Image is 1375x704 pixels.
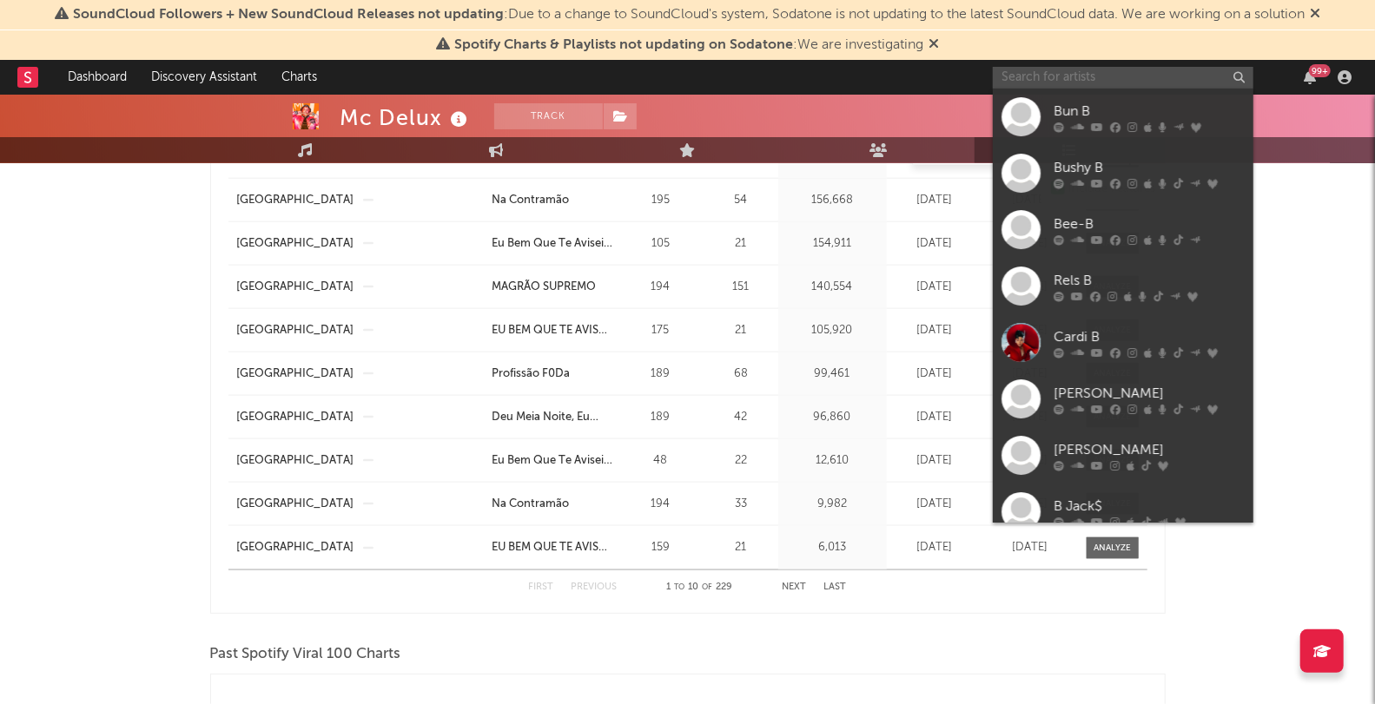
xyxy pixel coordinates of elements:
[492,539,613,556] a: EU BEM QUE TE AVISEI - TU EMPINOU ELE PEI
[622,235,700,253] div: 105
[783,496,883,513] div: 9,982
[993,201,1253,258] a: Bee-B
[237,365,354,383] div: [GEOGRAPHIC_DATA]
[492,279,597,296] div: MAGRÃO SUPREMO
[987,192,1074,209] div: [DATE]
[987,235,1074,253] div: [DATE]
[987,496,1074,513] div: [DATE]
[891,279,978,296] div: [DATE]
[492,322,613,339] a: EU BEM QUE TE AVISEI - TU EMPINOU ELE PEI
[210,644,401,665] span: Past Spotify Viral 100 Charts
[987,409,1074,426] div: [DATE]
[529,582,554,592] button: First
[783,582,807,592] button: Next
[237,192,354,209] a: [GEOGRAPHIC_DATA]
[572,582,618,592] button: Previous
[709,539,774,556] div: 21
[891,496,978,513] div: [DATE]
[1054,384,1245,405] div: [PERSON_NAME]
[709,365,774,383] div: 68
[675,583,685,591] span: to
[1054,327,1245,348] div: Cardi B
[237,539,354,556] a: [GEOGRAPHIC_DATA]
[622,452,700,470] div: 48
[783,279,883,296] div: 140,554
[622,192,700,209] div: 195
[492,235,613,253] a: Eu Bem Que Te Avisei - Tu Empinou Ele Pei
[891,192,978,209] div: [DATE]
[993,371,1253,427] a: [PERSON_NAME]
[993,67,1253,89] input: Search for artists
[709,192,774,209] div: 54
[709,496,774,513] div: 33
[709,409,774,426] div: 42
[73,8,1305,22] span: : Due to a change to SoundCloud's system, Sodatone is not updating to the latest SoundCloud data....
[783,539,883,556] div: 6,013
[993,484,1253,540] a: B Jack$
[492,496,570,513] div: Na Contramão
[237,496,354,513] a: [GEOGRAPHIC_DATA]
[622,365,700,383] div: 189
[454,38,793,52] span: Spotify Charts & Playlists not updating on Sodatone
[783,409,883,426] div: 96,860
[492,279,613,296] a: MAGRÃO SUPREMO
[237,322,354,339] a: [GEOGRAPHIC_DATA]
[237,279,354,296] a: [GEOGRAPHIC_DATA]
[993,427,1253,484] a: [PERSON_NAME]
[492,496,613,513] a: Na Contramão
[492,365,613,383] a: Profissão F0Da
[993,258,1253,314] a: Rels B
[237,452,354,470] a: [GEOGRAPHIC_DATA]
[1054,158,1245,179] div: Bushy B
[891,409,978,426] div: [DATE]
[993,145,1253,201] a: Bushy B
[709,279,774,296] div: 151
[1304,70,1316,84] button: 99+
[494,103,603,129] button: Track
[454,38,923,52] span: : We are investigating
[1054,214,1245,235] div: Bee-B
[492,452,613,470] a: Eu Bem Que Te Avisei - Tu Empinou Ele Pei
[703,583,713,591] span: of
[891,452,978,470] div: [DATE]
[709,322,774,339] div: 21
[492,409,613,426] a: Deu Meia Noite, Eu Sumi, Geral Soltando Fogos
[987,322,1074,339] div: [DATE]
[1309,64,1331,77] div: 99 +
[340,103,473,132] div: Mc Delux
[891,539,978,556] div: [DATE]
[237,235,354,253] a: [GEOGRAPHIC_DATA]
[709,452,774,470] div: 22
[987,365,1074,383] div: [DATE]
[269,60,329,95] a: Charts
[622,322,700,339] div: 175
[1054,271,1245,292] div: Rels B
[492,192,613,209] a: Na Contramão
[891,322,978,339] div: [DATE]
[891,235,978,253] div: [DATE]
[929,38,939,52] span: Dismiss
[622,496,700,513] div: 194
[783,192,883,209] div: 156,668
[993,89,1253,145] a: Bun B
[709,235,774,253] div: 21
[492,365,571,383] div: Profissão F0Da
[237,409,354,426] a: [GEOGRAPHIC_DATA]
[1054,497,1245,517] div: B Jack$
[139,60,269,95] a: Discovery Assistant
[622,279,700,296] div: 194
[1310,8,1320,22] span: Dismiss
[824,582,847,592] button: Last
